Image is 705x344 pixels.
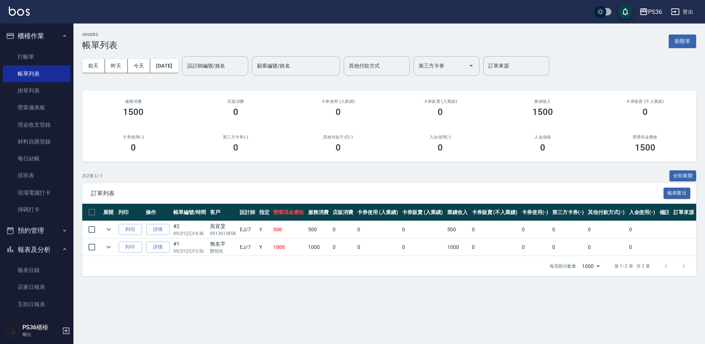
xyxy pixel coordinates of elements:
[636,4,665,19] button: PS36
[3,65,70,82] a: 帳單列表
[238,204,257,221] th: 設計師
[119,242,142,253] button: 列印
[238,221,257,238] td: EJ /7
[296,99,380,104] h2: 卡券使用 (入業績)
[355,239,400,256] td: 0
[445,221,470,238] td: 500
[171,221,208,238] td: #2
[627,239,658,256] td: 0
[400,221,445,238] td: 0
[194,135,278,140] h2: 第三方卡券(-)
[500,135,585,140] h2: 入金儲值
[210,240,236,248] div: 無名字
[603,135,687,140] h2: 營業現金應收
[586,239,627,256] td: 0
[22,331,60,338] p: 櫃台
[3,201,70,218] a: 掃碼打卡
[550,204,586,221] th: 第三方卡券(-)
[438,107,443,117] h3: 0
[3,116,70,133] a: 現金收支登錄
[3,48,70,65] a: 打帳單
[208,204,238,221] th: 客戶
[271,221,306,238] td: 500
[550,221,586,238] td: 0
[194,99,278,104] h2: 店販消費
[210,248,236,254] p: 鄭恬欣
[664,189,691,196] a: 報表匯出
[306,239,331,256] td: 1000
[210,230,236,237] p: 0913613858
[9,7,30,16] img: Logo
[271,204,306,221] th: 營業現金應收
[82,173,102,179] p: 共 2 筆, 1 / 1
[355,204,400,221] th: 卡券使用 (入業績)
[331,204,355,221] th: 店販消費
[306,221,331,238] td: 500
[6,323,21,338] img: Person
[82,59,105,73] button: 前天
[643,107,648,117] h3: 0
[3,262,70,279] a: 報表目錄
[171,204,208,221] th: 帳單編號/時間
[540,142,545,153] h3: 0
[82,32,117,37] h2: ORDERS
[520,204,550,221] th: 卡券使用(-)
[627,204,658,221] th: 入金使用(-)
[91,190,664,197] span: 訂單列表
[306,204,331,221] th: 服務消費
[400,204,445,221] th: 卡券販賣 (入業績)
[669,35,696,48] button: 新開單
[210,222,236,230] div: 吳宣旻
[355,221,400,238] td: 0
[233,142,238,153] h3: 0
[398,99,483,104] h2: 卡券販賣 (入業績)
[438,142,443,153] h3: 0
[550,239,586,256] td: 0
[238,239,257,256] td: EJ /7
[296,135,380,140] h2: 其他付款方式(-)
[144,204,171,221] th: 操作
[150,59,178,73] button: [DATE]
[586,204,627,221] th: 其他付款方式(-)
[398,135,483,140] h2: 入金使用(-)
[648,7,662,17] div: PS36
[233,107,238,117] h3: 0
[668,5,696,19] button: 登出
[146,242,170,253] a: 詳情
[618,4,633,19] button: save
[603,99,687,104] h2: 卡券販賣 (不入業績)
[128,59,151,73] button: 今天
[146,224,170,235] a: 詳情
[672,204,696,221] th: 訂單來源
[400,239,445,256] td: 0
[91,99,176,104] h3: 服務消費
[3,133,70,150] a: 材料自購登錄
[101,204,116,221] th: 展開
[257,239,272,256] td: Y
[3,240,70,259] button: 報表及分析
[635,142,655,153] h3: 1500
[470,204,520,221] th: 卡券販賣 (不入業績)
[116,204,144,221] th: 列印
[470,221,520,238] td: 0
[614,263,650,269] p: 第 1–2 筆 共 2 筆
[3,279,70,296] a: 店家日報表
[131,142,136,153] h3: 0
[3,221,70,240] button: 預約管理
[500,99,585,104] h2: 業績收入
[82,40,117,50] h3: 帳單列表
[3,26,70,46] button: 櫃檯作業
[271,239,306,256] td: 1000
[470,239,520,256] td: 0
[3,184,70,201] a: 現場電腦打卡
[520,239,550,256] td: 0
[257,204,272,221] th: 指定
[171,239,208,256] td: #1
[445,204,470,221] th: 業績收入
[3,296,70,313] a: 互助日報表
[664,188,691,199] button: 報表匯出
[3,150,70,167] a: 每日結帳
[550,263,576,269] p: 每頁顯示數量
[532,107,553,117] h3: 1500
[3,313,70,330] a: 互助排行榜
